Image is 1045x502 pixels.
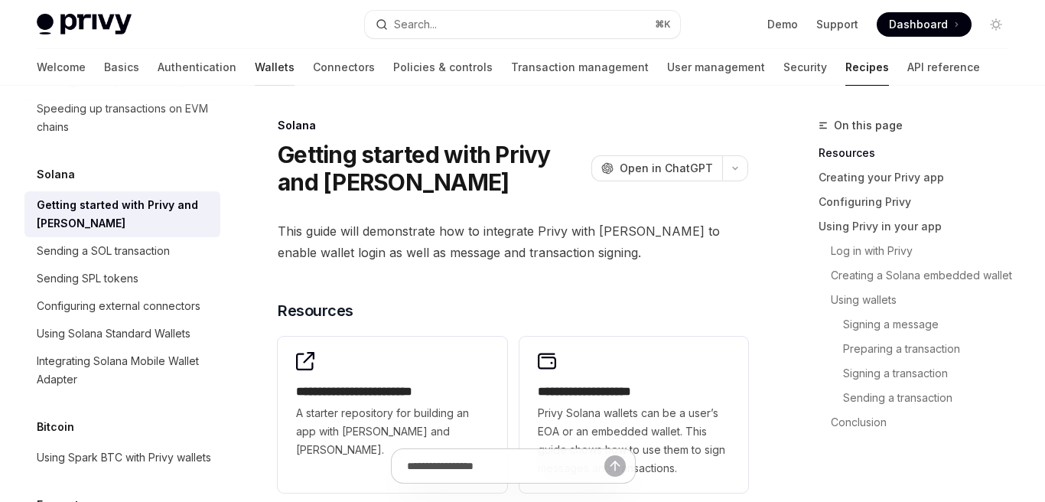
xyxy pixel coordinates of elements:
span: Privy Solana wallets can be a user’s EOA or an embedded wallet. This guide shows how to use them ... [538,404,730,478]
a: Welcome [37,49,86,86]
a: Wallets [255,49,295,86]
span: Open in ChatGPT [620,161,713,176]
div: Search... [394,15,437,34]
img: light logo [37,14,132,35]
a: Signing a message [843,312,1021,337]
span: On this page [834,116,903,135]
span: This guide will demonstrate how to integrate Privy with [PERSON_NAME] to enable wallet login as w... [278,220,748,263]
a: Dashboard [877,12,972,37]
div: Using Solana Standard Wallets [37,324,190,343]
a: Speeding up transactions on EVM chains [24,95,220,141]
span: Resources [278,300,353,321]
a: Preparing a transaction [843,337,1021,361]
div: Solana [278,118,748,133]
div: Getting started with Privy and [PERSON_NAME] [37,196,211,233]
a: Policies & controls [393,49,493,86]
div: Speeding up transactions on EVM chains [37,99,211,136]
div: Integrating Solana Mobile Wallet Adapter [37,352,211,389]
a: Sending a transaction [843,386,1021,410]
h5: Bitcoin [37,418,74,436]
a: Signing a transaction [843,361,1021,386]
a: Connectors [313,49,375,86]
h5: Solana [37,165,75,184]
a: Transaction management [511,49,649,86]
a: Conclusion [831,410,1021,435]
button: Open in ChatGPT [591,155,722,181]
a: Creating your Privy app [819,165,1021,190]
a: Getting started with Privy and [PERSON_NAME] [24,191,220,237]
a: Security [783,49,827,86]
div: Configuring external connectors [37,297,200,315]
button: Send message [604,455,626,477]
a: Using wallets [831,288,1021,312]
h1: Getting started with Privy and [PERSON_NAME] [278,141,585,196]
a: User management [667,49,765,86]
a: Sending a SOL transaction [24,237,220,265]
a: Sending SPL tokens [24,265,220,292]
a: Using Solana Standard Wallets [24,320,220,347]
a: Resources [819,141,1021,165]
span: Dashboard [889,17,948,32]
a: Creating a Solana embedded wallet [831,263,1021,288]
div: Using Spark BTC with Privy wallets [37,448,211,467]
a: Using Spark BTC with Privy wallets [24,444,220,471]
a: Basics [104,49,139,86]
a: Demo [767,17,798,32]
a: Integrating Solana Mobile Wallet Adapter [24,347,220,393]
a: API reference [907,49,980,86]
button: Search...⌘K [365,11,681,38]
a: Log in with Privy [831,239,1021,263]
span: A starter repository for building an app with [PERSON_NAME] and [PERSON_NAME]. [296,404,488,459]
button: Toggle dark mode [984,12,1008,37]
a: Configuring external connectors [24,292,220,320]
a: Recipes [845,49,889,86]
a: Support [816,17,858,32]
a: Authentication [158,49,236,86]
a: Configuring Privy [819,190,1021,214]
div: Sending SPL tokens [37,269,138,288]
a: **** **** **** *****Privy Solana wallets can be a user’s EOA or an embedded wallet. This guide sh... [519,337,748,493]
div: Sending a SOL transaction [37,242,170,260]
span: ⌘ K [655,18,671,31]
a: Using Privy in your app [819,214,1021,239]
